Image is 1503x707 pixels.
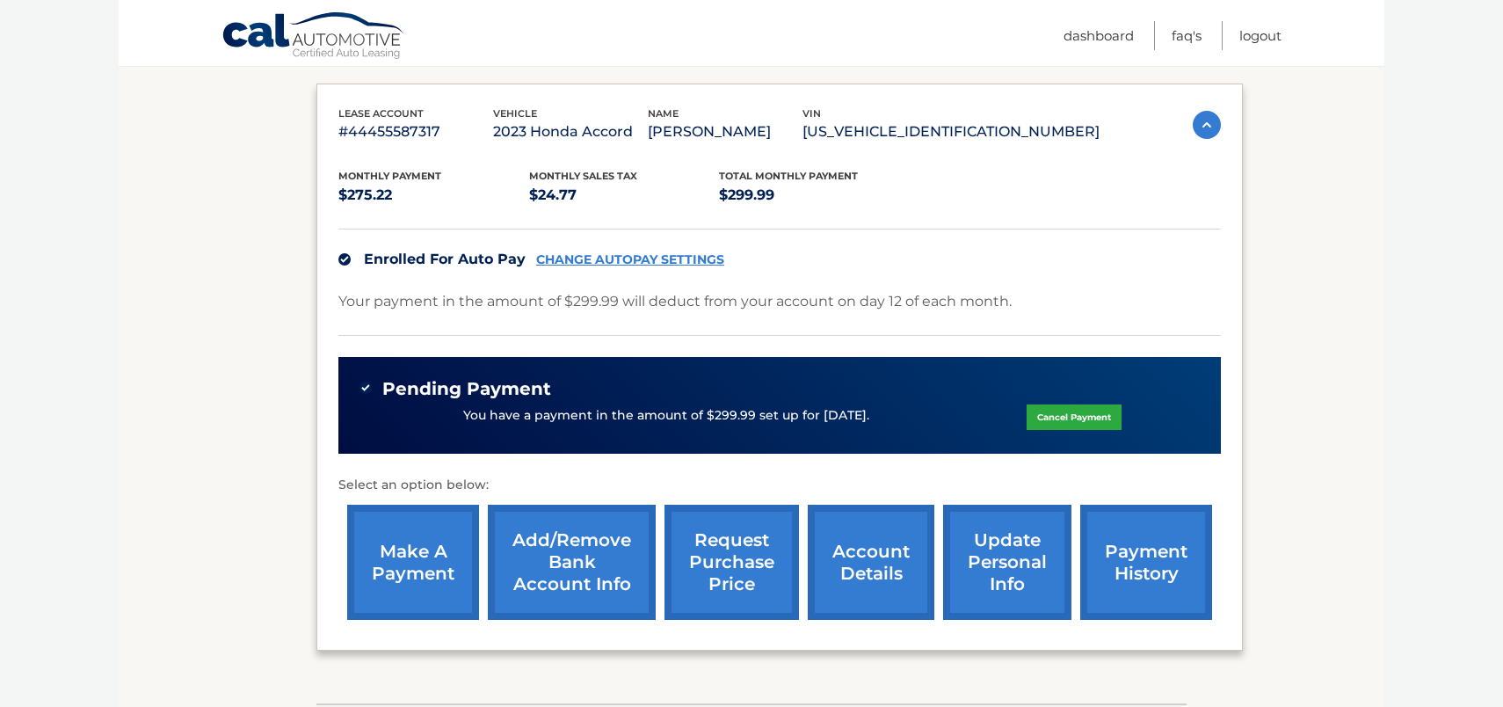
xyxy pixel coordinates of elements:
span: Monthly sales Tax [529,170,637,182]
a: request purchase price [664,505,799,620]
span: vin [802,107,821,120]
a: Cancel Payment [1027,405,1122,430]
span: lease account [338,107,424,120]
span: Total Monthly Payment [719,170,858,182]
a: account details [808,505,934,620]
a: Cal Automotive [221,11,406,62]
a: Logout [1239,21,1282,50]
a: update personal info [943,505,1071,620]
p: $299.99 [719,183,910,208]
span: Pending Payment [382,378,551,400]
span: Monthly Payment [338,170,441,182]
img: check.svg [338,253,351,266]
img: check-green.svg [359,382,372,394]
a: payment history [1080,505,1212,620]
p: Your payment in the amount of $299.99 will deduct from your account on day 12 of each month. [338,289,1012,314]
p: [US_VEHICLE_IDENTIFICATION_NUMBER] [802,120,1100,144]
p: #44455587317 [338,120,493,144]
p: $24.77 [529,183,720,208]
img: accordion-active.svg [1193,111,1221,139]
a: CHANGE AUTOPAY SETTINGS [536,252,724,267]
span: name [648,107,679,120]
p: Select an option below: [338,475,1221,496]
p: [PERSON_NAME] [648,120,802,144]
p: 2023 Honda Accord [493,120,648,144]
a: Dashboard [1064,21,1134,50]
p: You have a payment in the amount of $299.99 set up for [DATE]. [463,406,869,426]
span: vehicle [493,107,537,120]
a: FAQ's [1172,21,1202,50]
p: $275.22 [338,183,529,208]
a: Add/Remove bank account info [488,505,656,620]
a: make a payment [347,505,479,620]
span: Enrolled For Auto Pay [364,251,526,267]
